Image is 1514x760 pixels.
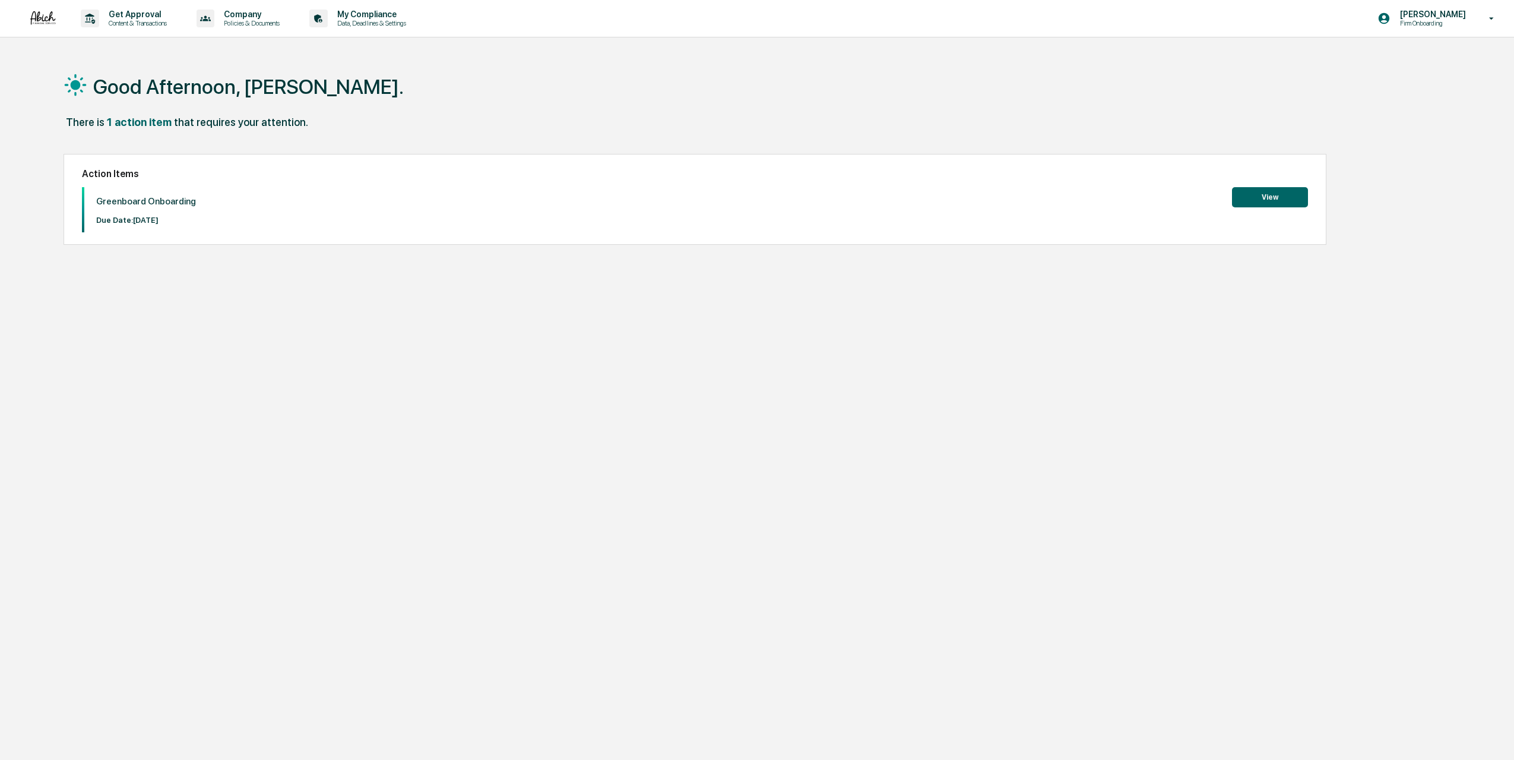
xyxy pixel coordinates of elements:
img: logo [28,10,57,26]
h2: Action Items [82,168,1309,179]
p: My Compliance [328,10,412,19]
p: Firm Onboarding [1391,19,1472,27]
p: Get Approval [99,10,173,19]
p: Greenboard Onboarding [96,196,196,207]
div: 1 action item [107,116,172,128]
p: Data, Deadlines & Settings [328,19,412,27]
button: View [1232,187,1308,207]
p: Content & Transactions [99,19,173,27]
h1: Good Afternoon, [PERSON_NAME]. [93,75,404,99]
p: Due Date: [DATE] [96,216,196,225]
a: View [1232,191,1308,202]
p: Policies & Documents [214,19,286,27]
div: that requires your attention. [174,116,308,128]
p: [PERSON_NAME] [1391,10,1472,19]
p: Company [214,10,286,19]
div: There is [66,116,104,128]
